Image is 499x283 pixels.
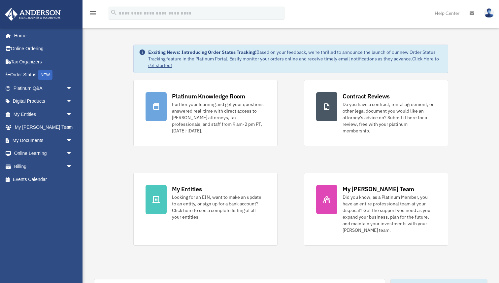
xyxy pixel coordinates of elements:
a: Events Calendar [5,173,83,186]
a: My [PERSON_NAME] Teamarrow_drop_down [5,121,83,134]
span: arrow_drop_down [66,82,79,95]
div: Contract Reviews [343,92,390,100]
a: My Entities Looking for an EIN, want to make an update to an entity, or sign up for a bank accoun... [133,173,278,246]
a: Platinum Q&Aarrow_drop_down [5,82,83,95]
a: My Entitiesarrow_drop_down [5,108,83,121]
img: Anderson Advisors Platinum Portal [3,8,63,21]
div: Platinum Knowledge Room [172,92,245,100]
span: arrow_drop_down [66,160,79,173]
a: Contract Reviews Do you have a contract, rental agreement, or other legal document you would like... [304,80,448,146]
a: My Documentsarrow_drop_down [5,134,83,147]
div: NEW [38,70,52,80]
a: menu [89,12,97,17]
a: My [PERSON_NAME] Team Did you know, as a Platinum Member, you have an entire professional team at... [304,173,448,246]
div: Do you have a contract, rental agreement, or other legal document you would like an attorney's ad... [343,101,436,134]
a: Online Learningarrow_drop_down [5,147,83,160]
div: Looking for an EIN, want to make an update to an entity, or sign up for a bank account? Click her... [172,194,265,220]
a: Order StatusNEW [5,68,83,82]
div: Further your learning and get your questions answered real-time with direct access to [PERSON_NAM... [172,101,265,134]
a: Online Ordering [5,42,83,55]
a: Home [5,29,79,42]
div: Based on your feedback, we're thrilled to announce the launch of our new Order Status Tracking fe... [148,49,443,69]
a: Digital Productsarrow_drop_down [5,95,83,108]
span: arrow_drop_down [66,121,79,134]
i: search [110,9,117,16]
i: menu [89,9,97,17]
div: My Entities [172,185,202,193]
span: arrow_drop_down [66,134,79,147]
div: My [PERSON_NAME] Team [343,185,414,193]
a: Click Here to get started! [148,56,439,68]
span: arrow_drop_down [66,108,79,121]
strong: Exciting News: Introducing Order Status Tracking! [148,49,256,55]
a: Billingarrow_drop_down [5,160,83,173]
div: Did you know, as a Platinum Member, you have an entire professional team at your disposal? Get th... [343,194,436,233]
a: Tax Organizers [5,55,83,68]
a: Platinum Knowledge Room Further your learning and get your questions answered real-time with dire... [133,80,278,146]
img: User Pic [484,8,494,18]
span: arrow_drop_down [66,95,79,108]
span: arrow_drop_down [66,147,79,160]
